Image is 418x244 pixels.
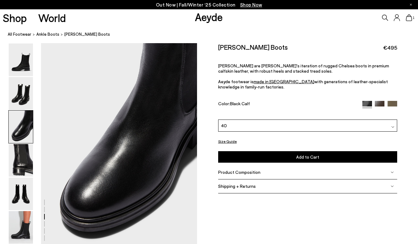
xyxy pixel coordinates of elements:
[8,26,418,43] nav: breadcrumb
[296,154,319,159] span: Add to Cart
[218,63,389,74] span: [PERSON_NAME] are [PERSON_NAME]'s iteration of rugged Chelsea boots in premium calfskin leather, ...
[391,171,394,174] img: svg%3E
[218,101,357,108] div: Color:
[230,101,250,106] span: Black Calf
[218,138,237,145] button: Size Guide
[9,211,33,244] img: Jack Chelsea Boots - Image 6
[406,14,412,21] a: 1
[221,122,227,129] span: 40
[412,16,415,20] span: 1
[391,125,394,129] img: svg%3E
[9,77,33,110] img: Jack Chelsea Boots - Image 2
[240,2,262,7] span: Navigate to /collections/new-in
[254,79,314,84] a: made in [GEOGRAPHIC_DATA]
[383,44,397,52] span: €495
[36,31,59,38] a: ankle boots
[36,32,59,37] span: ankle boots
[64,31,110,38] span: [PERSON_NAME] Boots
[3,12,27,23] a: Shop
[218,43,288,51] h2: [PERSON_NAME] Boots
[9,43,33,76] img: Jack Chelsea Boots - Image 1
[9,144,33,177] img: Jack Chelsea Boots - Image 4
[218,169,260,175] span: Product Composition
[218,183,256,189] span: Shipping + Returns
[9,178,33,210] img: Jack Chelsea Boots - Image 5
[9,111,33,143] img: Jack Chelsea Boots - Image 3
[38,12,66,23] a: World
[195,10,223,23] a: Aeyde
[218,151,397,162] button: Add to Cart
[391,185,394,188] img: svg%3E
[218,63,389,89] span: Aeyde footwear is with generations of leather-specialist knowledge in family-run factories.
[8,31,31,38] a: All Footwear
[156,1,262,9] p: Out Now | Fall/Winter ‘25 Collection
